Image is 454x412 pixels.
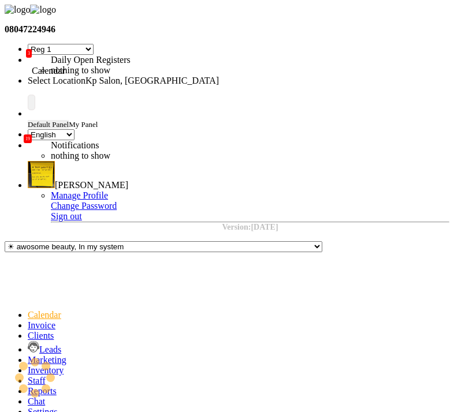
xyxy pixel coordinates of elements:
li: nothing to show [51,151,340,161]
div: Notifications [51,140,340,151]
a: Chat [28,396,45,406]
a: Reports [28,386,57,396]
span: Default Panel [28,120,69,129]
span: 19 [24,134,32,143]
a: Manage Profile [51,190,108,200]
b: 08047224946 [5,24,55,34]
a: Change Password [51,201,117,211]
a: Clients [28,331,54,340]
a: Calendar [28,310,61,320]
span: Leads [39,344,61,354]
div: Calendar [32,66,65,76]
span: My Panel [69,120,98,129]
img: logo [30,5,55,15]
div: Daily Open Registers [51,55,340,65]
div: Version:[DATE] [51,223,449,232]
img: Krishna Singh [28,161,55,188]
a: Marketing [28,355,66,365]
a: Leads [28,344,61,354]
a: Invoice [28,320,55,330]
img: logo [5,5,30,15]
span: [PERSON_NAME] [55,180,128,190]
span: 3 [26,49,32,58]
li: nothing to show [51,65,340,76]
a: Sign out [51,211,82,221]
